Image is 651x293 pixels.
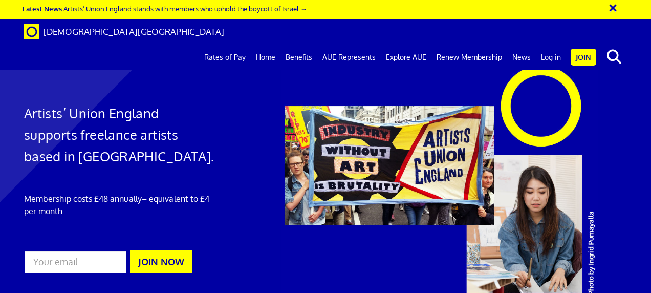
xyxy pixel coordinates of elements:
[23,4,307,13] a: Latest News:Artists’ Union England stands with members who uphold the boycott of Israel →
[199,45,251,70] a: Rates of Pay
[44,26,224,37] span: [DEMOGRAPHIC_DATA][GEOGRAPHIC_DATA]
[280,45,317,70] a: Benefits
[251,45,280,70] a: Home
[536,45,566,70] a: Log in
[571,49,596,66] a: Join
[24,193,215,217] p: Membership costs £48 annually – equivalent to £4 per month.
[507,45,536,70] a: News
[431,45,507,70] a: Renew Membership
[381,45,431,70] a: Explore AUE
[317,45,381,70] a: AUE Represents
[16,19,232,45] a: Brand [DEMOGRAPHIC_DATA][GEOGRAPHIC_DATA]
[24,102,215,167] h1: Artists’ Union England supports freelance artists based in [GEOGRAPHIC_DATA].
[24,250,127,274] input: Your email
[130,250,192,273] button: JOIN NOW
[23,4,63,13] strong: Latest News:
[598,46,630,68] button: search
